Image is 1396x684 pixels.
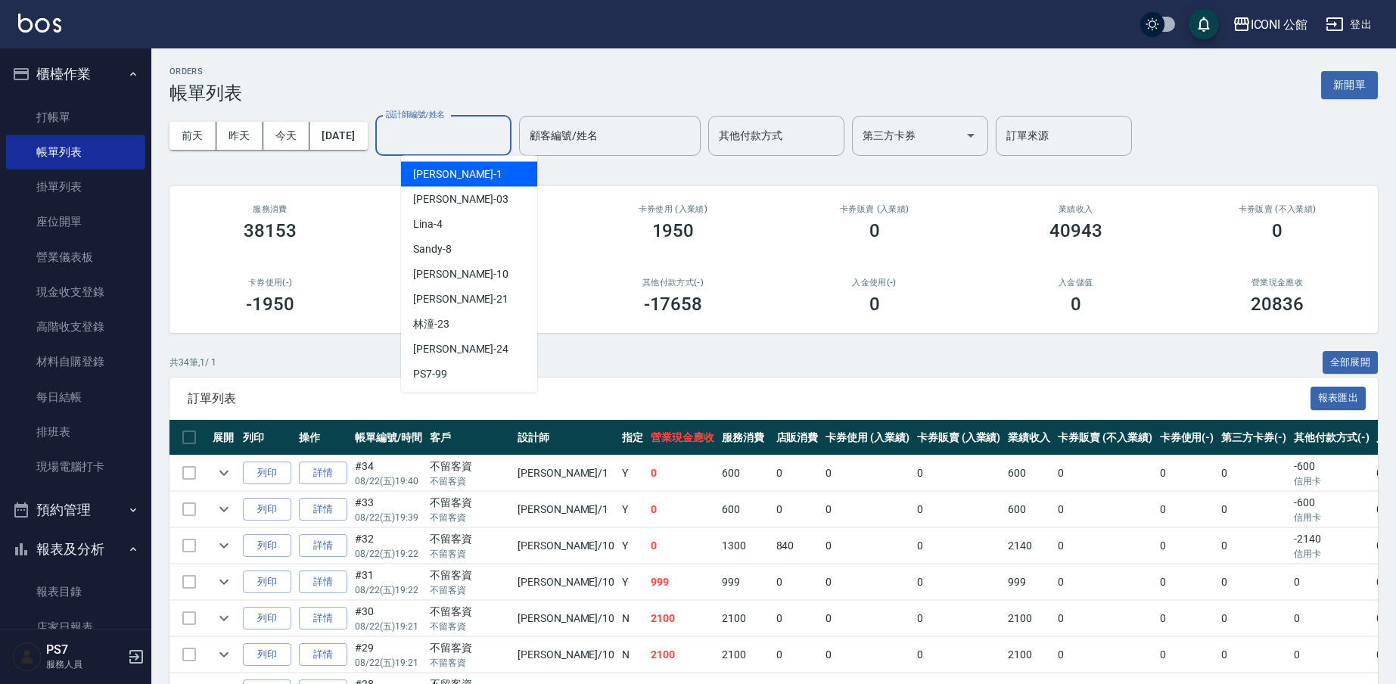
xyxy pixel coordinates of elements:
div: 不留客資 [430,531,510,547]
td: 0 [1054,528,1155,564]
td: Y [618,492,647,527]
button: 列印 [243,571,291,594]
a: 帳單列表 [6,135,145,169]
label: 設計師編號/姓名 [386,109,445,120]
td: 999 [647,564,718,600]
p: 08/22 (五) 19:22 [355,583,422,597]
td: 600 [718,455,773,491]
button: Open [959,123,983,148]
span: Sandy -8 [413,241,452,257]
a: 現金收支登錄 [6,275,145,309]
h3: 服務消費 [188,204,353,214]
a: 每日結帳 [6,380,145,415]
a: 詳情 [299,498,347,521]
td: 0 [1217,528,1290,564]
a: 詳情 [299,462,347,485]
div: 不留客資 [430,495,510,511]
img: Logo [18,14,61,33]
span: [PERSON_NAME] -24 [413,341,508,357]
h3: 40943 [1049,220,1102,241]
h2: 卡券使用 (入業績) [590,204,755,214]
button: 全部展開 [1323,351,1379,375]
p: 信用卡 [1294,474,1370,488]
button: expand row [213,498,235,521]
td: 0 [1156,601,1218,636]
td: [PERSON_NAME] /10 [514,601,618,636]
span: 林潼 -23 [413,316,449,332]
p: 信用卡 [1294,547,1370,561]
th: 帳單編號/時間 [351,420,426,455]
td: 0 [1217,637,1290,673]
a: 新開單 [1321,77,1378,92]
a: 店家日報表 [6,610,145,645]
span: [PERSON_NAME] -1 [413,166,502,182]
a: 材料自購登錄 [6,344,145,379]
td: 0 [913,601,1005,636]
td: #32 [351,528,426,564]
button: expand row [213,462,235,484]
p: 不留客資 [430,620,510,633]
a: 營業儀表板 [6,240,145,275]
td: 0 [647,528,718,564]
td: 2100 [647,637,718,673]
button: expand row [213,534,235,557]
a: 詳情 [299,534,347,558]
td: Y [618,564,647,600]
td: 0 [1054,455,1155,491]
button: 報表及分析 [6,530,145,569]
th: 第三方卡券(-) [1217,420,1290,455]
div: 不留客資 [430,459,510,474]
button: 列印 [243,607,291,630]
td: [PERSON_NAME] /1 [514,492,618,527]
th: 操作 [295,420,351,455]
button: 今天 [263,122,310,150]
th: 卡券販賣 (入業績) [913,420,1005,455]
h2: 第三方卡券(-) [389,278,554,288]
h3: 0 [869,220,880,241]
button: expand row [213,643,235,666]
span: Lina -4 [413,216,443,232]
td: #30 [351,601,426,636]
p: 不留客資 [430,656,510,670]
td: [PERSON_NAME] /1 [514,455,618,491]
a: 報表目錄 [6,574,145,609]
td: #31 [351,564,426,600]
a: 詳情 [299,643,347,667]
td: 0 [773,637,822,673]
p: 不留客資 [430,547,510,561]
a: 座位開單 [6,204,145,239]
td: 0 [647,492,718,527]
td: Y [618,455,647,491]
td: 0 [913,564,1005,600]
th: 卡券販賣 (不入業績) [1054,420,1155,455]
td: 0 [1156,564,1218,600]
button: save [1189,9,1219,39]
h3: -1950 [246,294,294,315]
button: 列印 [243,498,291,521]
p: 服務人員 [46,658,123,671]
td: 840 [773,528,822,564]
td: 999 [1004,564,1054,600]
td: 0 [822,492,913,527]
td: [PERSON_NAME] /10 [514,528,618,564]
td: 0 [1290,601,1373,636]
td: 0 [1156,637,1218,673]
button: 昨天 [216,122,263,150]
td: 0 [1290,564,1373,600]
td: [PERSON_NAME] /10 [514,564,618,600]
td: -600 [1290,455,1373,491]
td: 0 [1054,564,1155,600]
td: 2100 [718,637,773,673]
td: #34 [351,455,426,491]
span: [PERSON_NAME] -21 [413,291,508,307]
button: 櫃檯作業 [6,54,145,94]
td: 0 [913,455,1005,491]
td: 1300 [718,528,773,564]
span: [PERSON_NAME] -10 [413,266,508,282]
h3: 0 [1272,220,1283,241]
td: 0 [1217,492,1290,527]
td: 0 [1217,455,1290,491]
th: 客戶 [426,420,514,455]
th: 列印 [239,420,295,455]
td: Y [618,528,647,564]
